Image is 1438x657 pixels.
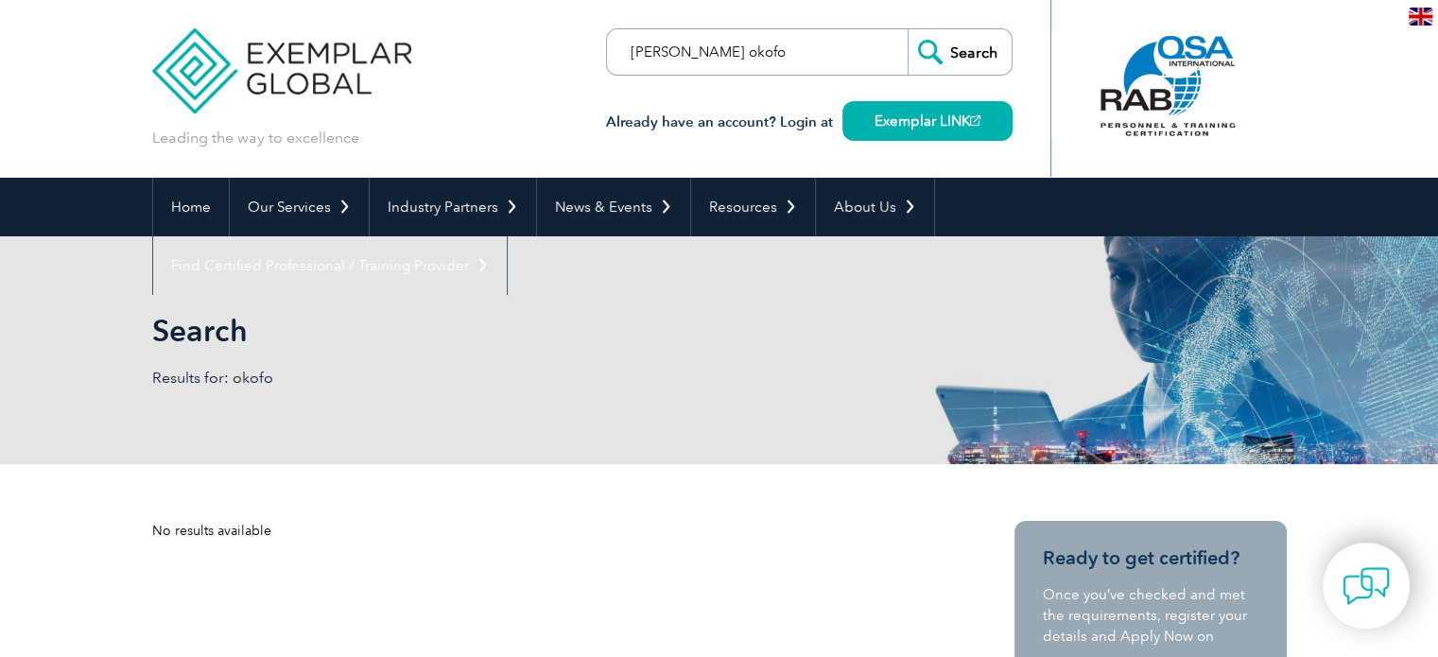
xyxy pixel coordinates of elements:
[152,521,946,541] div: No results available
[970,115,980,126] img: open_square.png
[152,368,719,389] p: Results for: okofo
[1343,562,1390,610] img: contact-chat.png
[691,178,815,236] a: Resources
[1409,8,1432,26] img: en
[816,178,934,236] a: About Us
[1043,546,1258,570] h3: Ready to get certified?
[606,111,1013,134] h3: Already have an account? Login at
[370,178,536,236] a: Industry Partners
[842,101,1013,141] a: Exemplar LINK
[1043,584,1258,647] p: Once you’ve checked and met the requirements, register your details and Apply Now on
[537,178,690,236] a: News & Events
[230,178,369,236] a: Our Services
[153,178,229,236] a: Home
[908,29,1012,75] input: Search
[152,312,878,349] h1: Search
[152,128,359,148] p: Leading the way to excellence
[153,236,507,295] a: Find Certified Professional / Training Provider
